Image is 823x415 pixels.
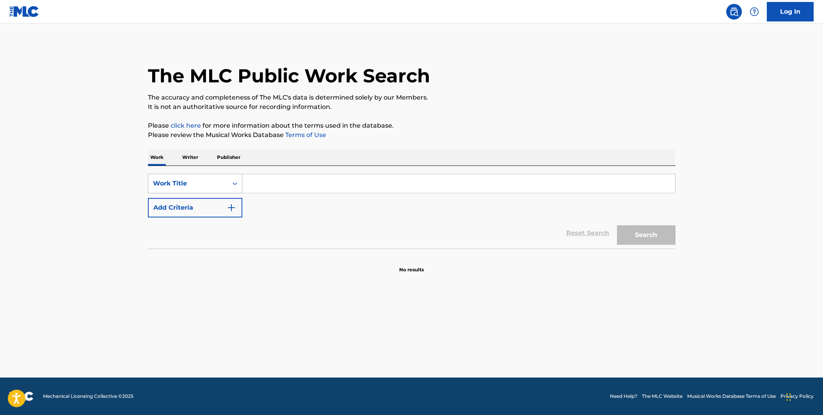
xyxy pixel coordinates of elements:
form: Search Form [148,174,675,249]
img: 9d2ae6d4665cec9f34b9.svg [227,203,236,212]
p: No results [399,257,424,273]
img: MLC Logo [9,6,39,17]
a: Public Search [726,4,742,20]
iframe: Chat Widget [784,378,823,415]
p: It is not an authoritative source for recording information. [148,102,675,112]
div: Work Title [153,179,223,188]
button: Add Criteria [148,198,242,217]
h1: The MLC Public Work Search [148,64,430,87]
p: Publisher [215,149,243,166]
div: Drag [786,385,791,409]
p: The accuracy and completeness of The MLC's data is determined solely by our Members. [148,93,675,102]
img: search [729,7,739,16]
p: Writer [180,149,201,166]
a: Privacy Policy [780,393,814,400]
a: Musical Works Database Terms of Use [687,393,776,400]
p: Please review the Musical Works Database [148,130,675,140]
p: Work [148,149,166,166]
a: Need Help? [610,393,637,400]
p: Please for more information about the terms used in the database. [148,121,675,130]
div: Help [747,4,762,20]
img: logo [9,392,34,401]
span: Mechanical Licensing Collective © 2025 [43,393,133,400]
a: Log In [767,2,814,21]
img: help [750,7,759,16]
a: The MLC Website [642,393,683,400]
a: Terms of Use [284,131,326,139]
a: click here [171,122,201,129]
